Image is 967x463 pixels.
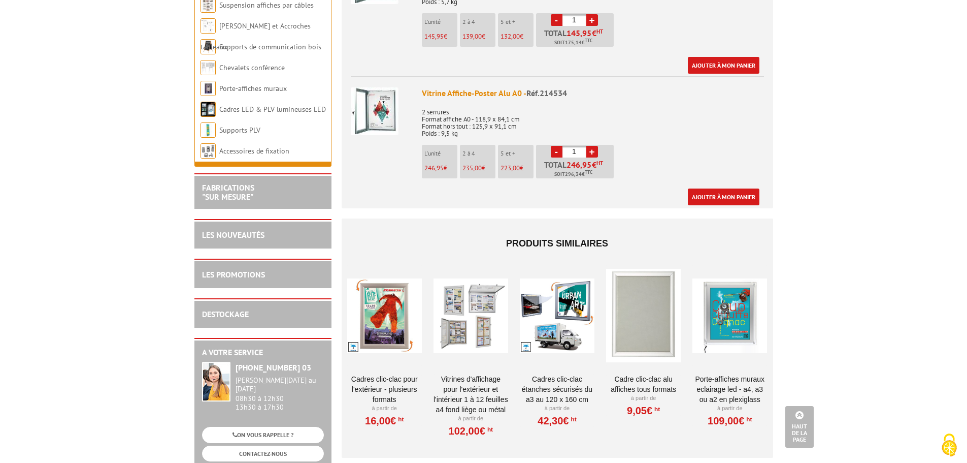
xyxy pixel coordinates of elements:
[501,18,533,25] p: 5 et +
[596,28,603,35] sup: HT
[202,427,324,443] a: ON VOUS RAPPELLE ?
[744,416,752,423] sup: HT
[692,374,767,405] a: Porte-Affiches Muraux Eclairage LED - A4, A3 ou A2 en plexiglass
[219,126,260,135] a: Supports PLV
[592,29,596,37] span: €
[219,63,285,72] a: Chevalets conférence
[202,446,324,461] a: CONTACTEZ-NOUS
[236,376,324,411] div: 08h30 à 12h30 13h30 à 17h30
[501,165,533,172] p: €
[202,182,254,202] a: FABRICATIONS"Sur Mesure"
[201,122,216,138] img: Supports PLV
[434,374,508,415] a: Vitrines d'affichage pour l'extérieur et l'intérieur 1 à 12 feuilles A4 fond liège ou métal
[201,81,216,96] img: Porte-affiches muraux
[219,84,287,93] a: Porte-affiches muraux
[424,165,457,172] p: €
[396,416,404,423] sup: HT
[606,394,681,403] p: À partir de
[606,374,681,394] a: Cadre Clic-Clac Alu affiches tous formats
[462,165,495,172] p: €
[931,428,967,463] button: Cookies (fenêtre modale)
[202,362,230,402] img: widget-service.jpg
[347,374,422,405] a: Cadres Clic-Clac pour l'extérieur - PLUSIEURS FORMATS
[424,32,444,41] span: 145,95
[554,170,592,178] span: Soit €
[219,105,326,114] a: Cadres LED & PLV lumineuses LED
[462,33,495,40] p: €
[219,1,314,10] a: Suspension affiches par câbles
[424,164,444,172] span: 246,95
[202,309,249,319] a: DESTOCKAGE
[520,405,594,413] p: À partir de
[539,161,614,178] p: Total
[501,164,520,172] span: 223,00
[202,269,265,280] a: LES PROMOTIONS
[565,39,582,47] span: 175,14
[652,406,660,413] sup: HT
[506,238,608,249] span: Produits similaires
[937,433,962,458] img: Cookies (fenêtre modale)
[566,29,592,37] span: 145,95
[462,150,495,157] p: 2 à 4
[219,146,289,156] a: Accessoires de fixation
[201,143,216,159] img: Accessoires de fixation
[462,164,482,172] span: 235,00
[424,18,457,25] p: L'unité
[424,33,457,40] p: €
[688,189,759,205] a: Ajouter à mon panier
[501,32,520,41] span: 132,00
[586,14,598,26] a: +
[565,170,582,178] span: 296,34
[422,102,764,137] p: 2 serrures Format affiche A0 - 118,9 x 84,1 cm Format hors tout : 125,9 x 91,1 cm Poids : 9,5 kg
[501,150,533,157] p: 5 et +
[424,150,457,157] p: L'unité
[365,418,404,424] a: 16,00€HT
[627,408,660,414] a: 9,05€HT
[520,374,594,405] a: Cadres Clic-Clac étanches sécurisés du A3 au 120 x 160 cm
[592,161,596,169] span: €
[462,18,495,25] p: 2 à 4
[585,169,592,175] sup: TTC
[586,146,598,158] a: +
[422,87,764,99] div: Vitrine Affiche-Poster Alu A0 -
[585,38,592,43] sup: TTC
[554,39,592,47] span: Soit €
[236,362,311,373] strong: [PHONE_NUMBER] 03
[501,33,533,40] p: €
[462,32,482,41] span: 139,00
[351,87,398,135] img: Vitrine Affiche-Poster Alu A0
[688,57,759,74] a: Ajouter à mon panier
[201,18,216,34] img: Cimaises et Accroches tableaux
[202,348,324,357] h2: A votre service
[201,102,216,117] img: Cadres LED & PLV lumineuses LED
[551,146,562,158] a: -
[708,418,752,424] a: 109,00€HT
[692,405,767,413] p: À partir de
[569,416,577,423] sup: HT
[785,406,814,448] a: Haut de la page
[566,161,592,169] span: 246,95
[596,160,603,167] sup: HT
[347,405,422,413] p: À partir de
[236,376,324,393] div: [PERSON_NAME][DATE] au [DATE]
[434,415,508,423] p: À partir de
[202,230,264,240] a: LES NOUVEAUTÉS
[539,29,614,47] p: Total
[485,426,493,433] sup: HT
[526,88,567,98] span: Réf.214534
[219,42,321,51] a: Supports de communication bois
[201,60,216,75] img: Chevalets conférence
[538,418,576,424] a: 42,30€HT
[551,14,562,26] a: -
[201,21,311,51] a: [PERSON_NAME] et Accroches tableaux
[449,428,493,434] a: 102,00€HT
